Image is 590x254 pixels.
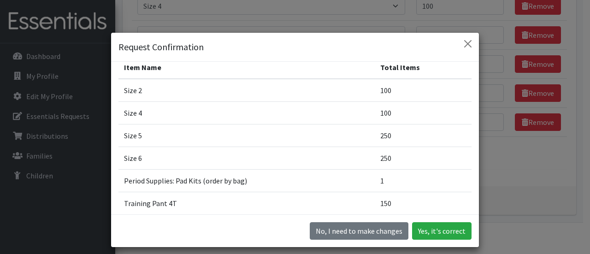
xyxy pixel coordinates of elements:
th: Total Items [375,56,472,79]
button: Close [460,36,475,51]
td: Size 5 [118,124,375,147]
td: 1 [375,170,472,192]
td: 100 [375,102,472,124]
td: Size 6 [118,147,375,170]
th: Item Name [118,56,375,79]
td: Training Pant 4T [118,192,375,215]
h5: Request Confirmation [118,40,204,54]
td: 250 [375,147,472,170]
td: 250 [375,124,472,147]
button: Yes, it's correct [412,222,472,240]
td: Size 4 [118,102,375,124]
td: 100 [375,79,472,102]
td: Period Supplies: Pad Kits (order by bag) [118,170,375,192]
td: 150 [375,192,472,215]
td: Size 2 [118,79,375,102]
button: No I need to make changes [310,222,408,240]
